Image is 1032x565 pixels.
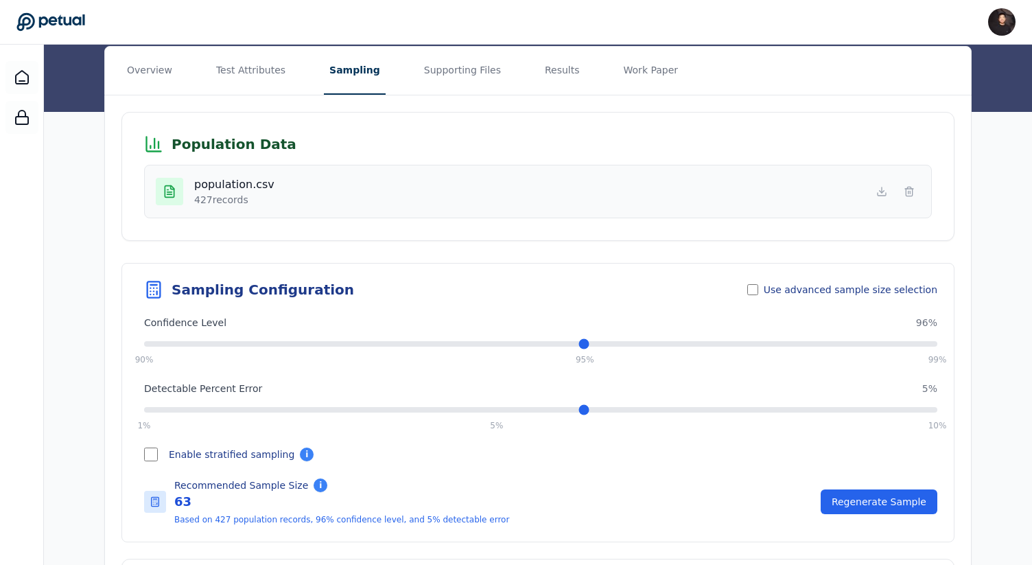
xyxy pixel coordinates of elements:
[169,448,294,461] label: Enable stratified sampling
[194,193,274,207] p: 427 records
[172,280,354,299] h3: Sampling Configuration
[764,283,937,297] span: Use advanced sample size selection
[172,135,296,154] h3: Population Data
[576,354,594,365] span: 95 %
[105,47,971,95] nav: Tabs
[419,47,506,95] button: Supporting Files
[821,489,937,514] button: Regenerate Sample
[16,12,85,32] a: Go to Dashboard
[928,420,947,431] span: 10 %
[174,514,812,525] p: Based on 427 population records, 96% confidence level, and 5% detectable error
[618,47,684,95] button: Work Paper
[137,420,150,431] span: 1 %
[144,382,262,395] label: Detectable Percent Error
[898,181,920,203] button: Delete File
[490,420,503,431] span: 5 %
[194,176,274,193] h4: population.csv
[5,101,38,134] a: SOC
[928,354,947,365] span: 99 %
[300,448,314,461] span: i
[747,284,758,295] input: Use advanced sample size selection
[135,354,154,365] span: 90 %
[539,47,585,95] button: Results
[324,47,386,95] button: Sampling
[871,181,893,203] button: Download File
[144,316,226,330] label: Confidence Level
[922,382,937,395] span: 5 %
[211,47,291,95] button: Test Attributes
[5,61,38,94] a: Dashboard
[314,478,327,492] span: i
[174,478,812,492] h4: Recommended Sample Size
[988,8,1016,36] img: James Lee
[916,316,937,330] span: 96 %
[174,492,812,511] p: 63
[121,47,178,95] button: Overview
